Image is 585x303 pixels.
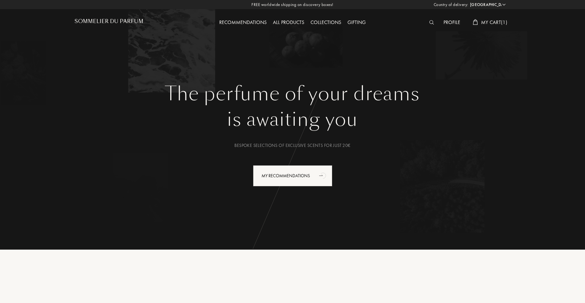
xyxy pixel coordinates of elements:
[79,82,506,105] h1: The perfume of your dreams
[270,19,307,27] div: All products
[248,165,337,186] a: My Recommendationsanimation
[440,19,463,27] div: Profile
[473,19,478,25] img: cart_white.svg
[75,18,143,24] h1: Sommelier du Parfum
[344,19,369,27] div: Gifting
[253,165,332,186] div: My Recommendations
[79,142,506,149] div: Bespoke selections of exclusive scents for just 20€
[307,19,344,26] a: Collections
[216,19,270,27] div: Recommendations
[307,19,344,27] div: Collections
[317,169,329,182] div: animation
[440,19,463,26] a: Profile
[344,19,369,26] a: Gifting
[216,19,270,26] a: Recommendations
[79,105,506,134] div: is awaiting you
[270,19,307,26] a: All products
[434,2,468,8] span: Country of delivery:
[429,20,434,25] img: search_icn_white.svg
[481,19,507,26] span: My Cart ( 1 )
[75,18,143,27] a: Sommelier du Parfum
